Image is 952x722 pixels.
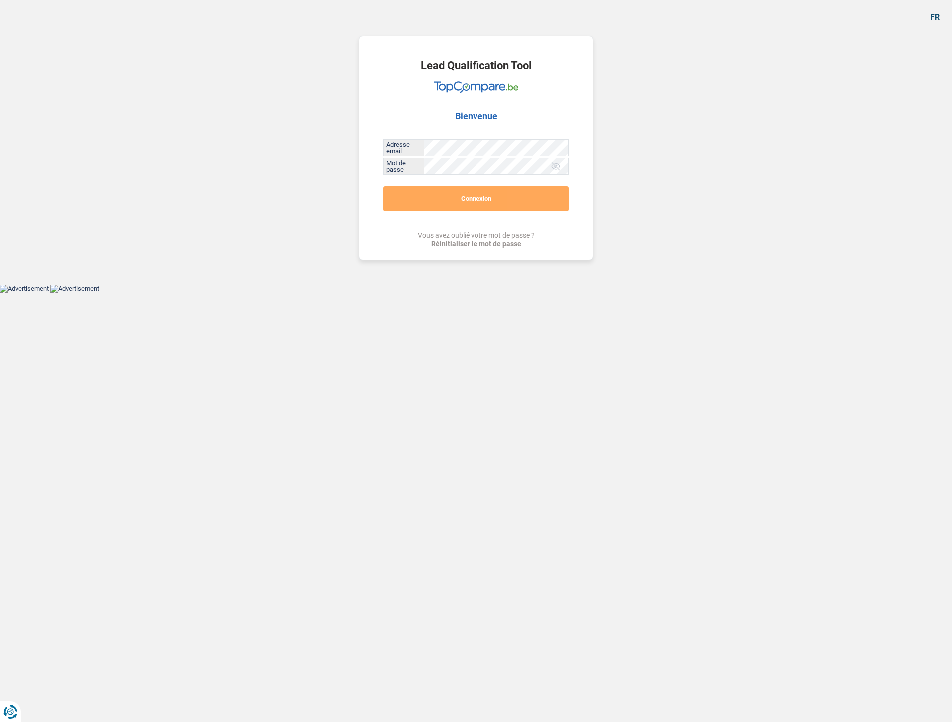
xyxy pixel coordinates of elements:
[383,186,569,211] button: Connexion
[50,285,99,293] img: Advertisement
[434,81,518,93] img: TopCompare Logo
[421,60,532,71] h1: Lead Qualification Tool
[930,12,940,22] div: fr
[418,240,535,248] a: Réinitialiser le mot de passe
[384,158,424,174] label: Mot de passe
[455,111,497,122] h2: Bienvenue
[384,140,424,156] label: Adresse email
[418,231,535,248] div: Vous avez oublié votre mot de passe ?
